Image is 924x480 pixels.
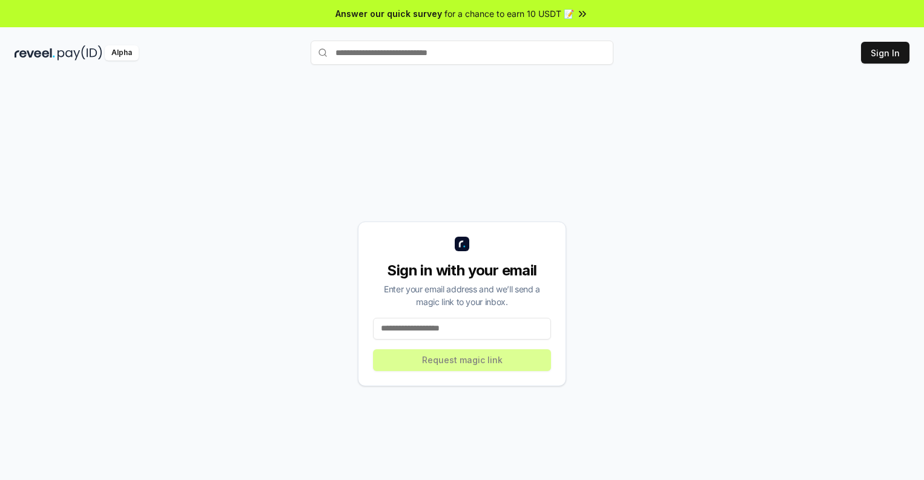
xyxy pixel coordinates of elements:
[15,45,55,61] img: reveel_dark
[373,283,551,308] div: Enter your email address and we’ll send a magic link to your inbox.
[861,42,909,64] button: Sign In
[444,7,574,20] span: for a chance to earn 10 USDT 📝
[455,237,469,251] img: logo_small
[335,7,442,20] span: Answer our quick survey
[373,261,551,280] div: Sign in with your email
[105,45,139,61] div: Alpha
[58,45,102,61] img: pay_id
